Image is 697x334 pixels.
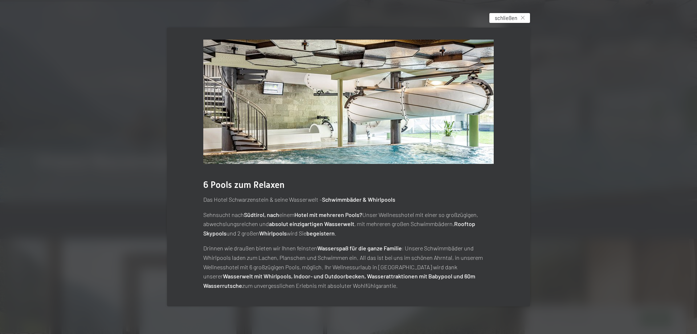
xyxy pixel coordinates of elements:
strong: begeistern [306,230,335,237]
p: Sehnsucht nach einem Unser Wellnesshotel mit einer so großzügigen, abwechslungsreichen und , mit ... [203,210,494,238]
p: Das Hotel Schwarzenstein & seine Wasserwelt – [203,195,494,204]
strong: Südtirol, nach [244,211,279,218]
strong: Rooftop Skypools [203,220,475,237]
span: 6 Pools zum Relaxen [203,180,285,190]
strong: Hotel mit mehreren Pools? [294,211,362,218]
img: Urlaub - Schwimmbad - Sprudelbänke - Babybecken uvw. [203,40,494,164]
strong: Whirlpools [259,230,287,237]
strong: absolut einzigartigen Wasserwelt [269,220,354,227]
strong: Schwimmbäder & Whirlpools [322,196,395,203]
span: schließen [495,14,517,22]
